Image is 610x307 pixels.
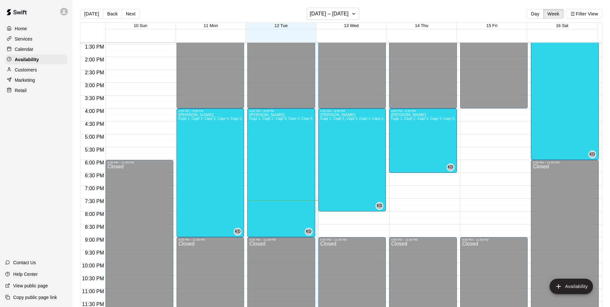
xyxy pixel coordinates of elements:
span: 1:30 PM [83,44,106,50]
span: KD [448,164,453,171]
span: 4:00 PM [83,108,106,114]
p: Home [15,25,27,32]
p: Customers [15,67,37,73]
div: 9:00 PM – 11:59 PM [320,238,384,241]
a: Home [5,24,67,33]
button: Back [103,9,122,19]
span: 11:00 PM [80,289,105,294]
span: 10:00 PM [80,263,105,268]
button: 15 Fri [487,23,497,28]
span: 8:00 PM [83,211,106,217]
p: Help Center [13,271,38,277]
button: [DATE] [80,9,103,19]
button: 14 Thu [415,23,428,28]
button: 11 Mon [204,23,218,28]
span: Cage 1, Cage 2, Cage 3, Cage 4, Cage 5, Cage 6, Cage 7 [178,117,268,120]
div: Korben Davis [234,228,241,236]
a: Services [5,34,67,44]
button: 12 Tue [275,23,288,28]
p: Marketing [15,77,35,83]
div: 4:00 PM – 8:00 PM: Available [318,108,386,211]
a: Marketing [5,75,67,85]
p: Copy public page link [13,294,57,301]
span: 9:30 PM [83,250,106,256]
span: KD [377,203,382,209]
p: View public page [13,283,48,289]
div: 4:00 PM – 9:00 PM: Available [177,108,244,237]
button: 13 Wed [344,23,359,28]
div: Korben Davis [447,163,454,171]
a: Availability [5,55,67,64]
div: 4:00 PM – 9:00 PM: Available [247,108,315,237]
span: 6:30 PM [83,173,106,178]
div: Korben Davis [305,228,313,236]
div: Korben Davis [376,202,383,210]
span: Cage 1, Cage 2, Cage 3, Cage 4, Cage 5, Cage 6, Cage 7 [249,117,338,120]
div: 4:00 PM – 9:00 PM [178,109,242,113]
span: 5:30 PM [83,147,106,153]
span: Cage 1, Cage 2, Cage 3, Cage 4, Cage 5, Cage 6, Cage 7 [320,117,409,120]
span: 5:00 PM [83,134,106,140]
span: 7:30 PM [83,199,106,204]
div: 4:00 PM – 6:30 PM: Available [389,108,457,173]
div: 9:00 PM – 11:59 PM [462,238,526,241]
button: 10 Sun [134,23,147,28]
div: 9:00 PM – 11:59 PM [249,238,313,241]
div: Korben Davis [588,151,596,158]
span: 3:00 PM [83,83,106,88]
div: 6:00 PM – 11:59 PM [533,161,597,164]
span: 7:00 PM [83,186,106,191]
button: Next [122,9,140,19]
button: 16 Sat [556,23,569,28]
span: KD [235,228,241,235]
span: 11:30 PM [80,302,105,307]
button: [DATE] – [DATE] [307,8,359,20]
div: 9:00 PM – 11:59 PM [391,238,455,241]
div: 6:00 PM – 11:59 PM [107,161,171,164]
div: 4:00 PM – 9:00 PM [249,109,313,113]
a: Calendar [5,44,67,54]
button: Week [543,9,564,19]
span: 2:30 PM [83,70,106,75]
p: Availability [15,56,39,63]
span: 6:00 PM [83,160,106,165]
p: Services [15,36,32,42]
a: Retail [5,86,67,95]
span: KD [306,228,311,235]
span: 3:30 PM [83,96,106,101]
span: 2:00 PM [83,57,106,62]
div: 9:00 PM – 11:59 PM [178,238,242,241]
div: 4:00 PM – 8:00 PM [320,109,384,113]
span: KD [589,151,595,158]
span: 8:30 PM [83,224,106,230]
button: Filter View [566,9,602,19]
span: 4:30 PM [83,121,106,127]
span: 9:00 PM [83,237,106,243]
h6: [DATE] – [DATE] [310,9,349,18]
span: 10:30 PM [80,276,105,281]
button: Day [527,9,543,19]
button: add [550,279,593,294]
a: Customers [5,65,67,75]
p: Calendar [15,46,33,52]
span: Cage 1, Cage 2, Cage 3, Cage 4, Cage 5, Cage 6, Cage 7 [391,117,480,120]
p: Retail [15,87,27,94]
div: 4:00 PM – 6:30 PM [391,109,455,113]
p: Contact Us [13,259,36,266]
